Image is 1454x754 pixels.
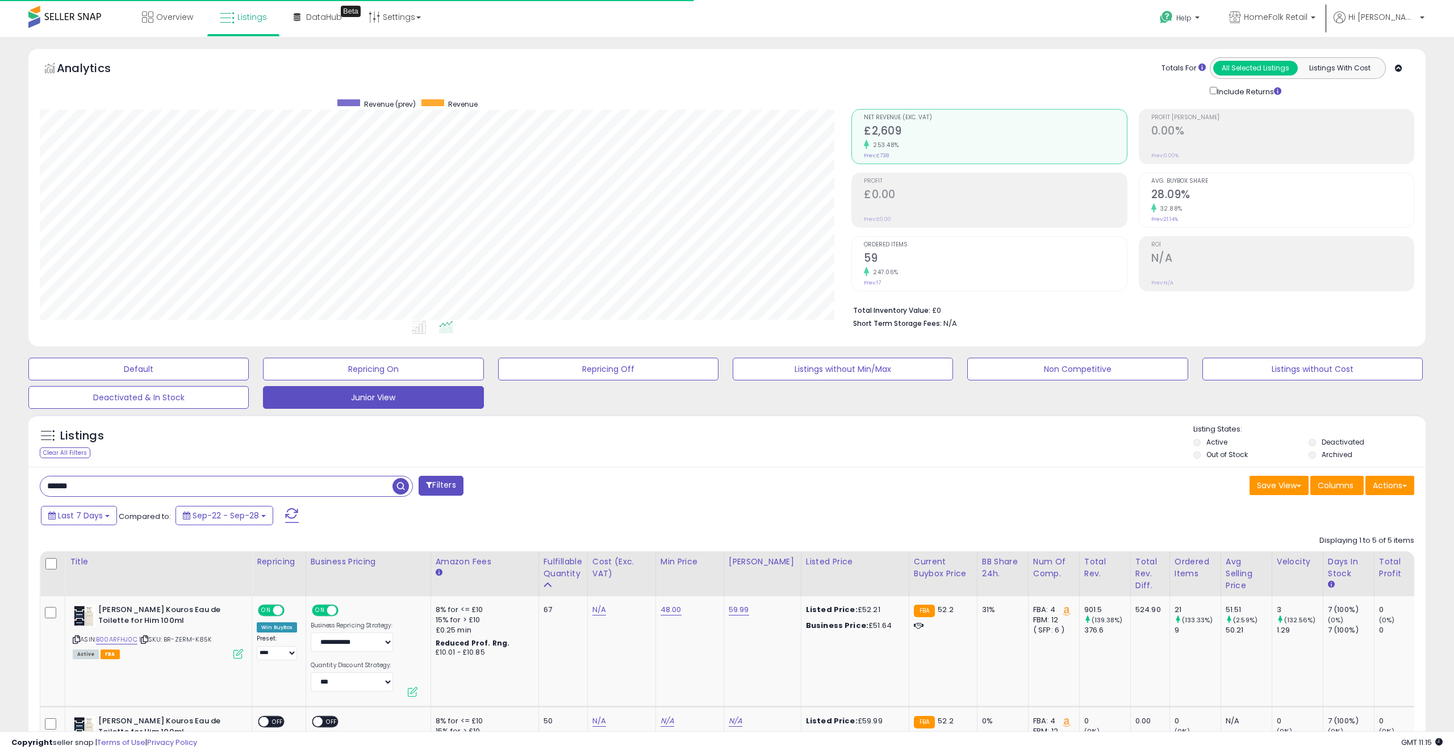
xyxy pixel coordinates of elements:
small: (133.33%) [1182,615,1213,625]
button: Last 7 Days [41,506,117,525]
span: 2025-10-6 11:15 GMT [1401,737,1443,748]
h5: Analytics [57,60,133,79]
div: 0.00 [1135,716,1161,726]
div: £59.99 [806,716,900,726]
small: Prev: 17 [864,279,881,286]
div: 376.6 [1084,625,1130,635]
button: Repricing On [263,358,483,380]
span: Revenue (prev) [364,99,416,109]
div: Cost (Exc. VAT) [592,556,651,580]
span: Ordered Items [864,242,1126,248]
div: 7 (100%) [1328,605,1374,615]
div: Fulfillable Quantity [544,556,583,580]
i: Get Help [1159,10,1173,24]
span: OFF [283,606,301,615]
label: Archived [1322,450,1352,459]
div: Velocity [1277,556,1318,568]
small: (139.38%) [1092,615,1122,625]
div: FBA: 4 [1033,716,1071,726]
button: Junior View [263,386,483,409]
div: £51.64 [806,621,900,631]
span: Profit [PERSON_NAME] [1151,115,1414,121]
small: (0%) [1379,615,1395,625]
div: 8% for <= £10 [436,605,530,615]
span: Net Revenue (Exc. VAT) [864,115,1126,121]
div: FBM: 12 [1033,615,1071,625]
div: Amazon Fees [436,556,534,568]
a: 59.99 [729,604,749,615]
div: 7 (100%) [1328,716,1374,726]
h2: 28.09% [1151,188,1414,203]
small: Prev: £0.00 [864,216,891,223]
div: Current Buybox Price [914,556,972,580]
div: Days In Stock [1328,556,1369,580]
button: Columns [1310,476,1364,495]
span: 52.2 [938,604,954,615]
span: Compared to: [119,511,171,522]
h5: Listings [60,428,104,444]
span: | SKU: BR-ZERM-K85K [139,635,211,644]
label: Deactivated [1322,437,1364,447]
button: Listings With Cost [1297,61,1382,76]
label: Quantity Discount Strategy: [311,661,393,669]
div: 0 [1379,605,1425,615]
a: Help [1151,2,1211,37]
small: 32.88% [1156,204,1183,213]
a: N/A [661,715,674,727]
span: N/A [943,318,957,329]
div: 9 [1175,625,1221,635]
span: 52.2 [938,715,954,726]
span: Help [1176,13,1192,23]
button: Actions [1365,476,1414,495]
button: Listings without Cost [1202,358,1423,380]
div: Displaying 1 to 5 of 5 items [1319,535,1414,546]
span: OFF [323,717,341,727]
div: 524.90 [1135,605,1161,615]
button: Non Competitive [967,358,1188,380]
p: Listing States: [1193,424,1426,435]
div: N/A [1226,716,1263,726]
span: ON [313,606,327,615]
div: Totals For [1161,63,1206,74]
span: Sep-22 - Sep-28 [193,510,259,521]
div: Win BuyBox [257,622,297,632]
b: [PERSON_NAME] Kouros Eau de Toilette for Him 100ml [98,605,236,629]
div: 21 [1175,605,1221,615]
div: ( SFP: 6 ) [1033,625,1071,635]
div: ASIN: [73,605,243,657]
a: Privacy Policy [147,737,197,748]
label: Out of Stock [1206,450,1248,459]
div: Total Profit [1379,556,1420,580]
small: Prev: £738 [864,152,889,159]
div: Preset: [257,635,297,660]
strong: Copyright [11,737,53,748]
span: HomeFolk Retail [1244,11,1307,23]
small: (132.56%) [1284,615,1315,625]
div: £10.01 - £10.85 [436,648,530,657]
div: Num of Comp. [1033,556,1075,580]
button: Deactivated & In Stock [28,386,249,409]
span: All listings currently available for purchase on Amazon [73,650,99,659]
div: Tooltip anchor [341,6,361,17]
div: Business Pricing [311,556,426,568]
small: Days In Stock. [1328,580,1335,590]
div: Total Rev. Diff. [1135,556,1165,592]
div: £52.21 [806,605,900,615]
div: 31% [982,605,1020,615]
button: All Selected Listings [1213,61,1298,76]
b: Reduced Prof. Rng. [436,638,510,648]
div: £0.25 min [436,625,530,635]
span: Listings [237,11,267,23]
span: Last 7 Days [58,510,103,521]
div: 0 [1277,716,1323,726]
a: N/A [592,715,606,727]
div: 51.51 [1226,605,1272,615]
div: 15% for > £10 [436,615,530,625]
label: Business Repricing Strategy: [311,622,393,630]
div: 50.21 [1226,625,1272,635]
div: Total Rev. [1084,556,1126,580]
div: 0 [1379,625,1425,635]
span: DataHub [306,11,342,23]
span: Columns [1318,480,1353,491]
div: Listed Price [806,556,904,568]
